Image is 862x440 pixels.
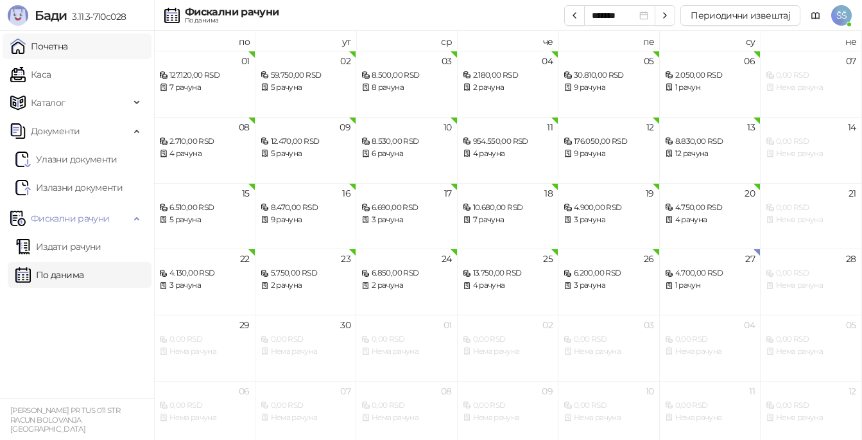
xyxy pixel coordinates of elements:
[665,202,755,214] div: 4.750,00 RSD
[356,315,458,381] td: 2025-10-01
[261,82,351,94] div: 5 рачуна
[154,249,255,315] td: 2025-09-22
[361,346,452,358] div: Нема рачуна
[241,57,250,66] div: 01
[744,321,755,330] div: 04
[361,148,452,160] div: 6 рачуна
[766,400,856,412] div: 0,00 RSD
[35,8,67,23] span: Бади
[665,267,755,279] div: 4.700,00 RSD
[15,175,123,200] a: Излазни документи
[463,333,553,346] div: 0,00 RSD
[361,214,452,226] div: 3 рачуна
[665,82,755,94] div: 1 рачун
[644,57,654,66] div: 05
[356,31,458,51] th: ср
[665,136,755,148] div: 8.830,00 RSD
[749,387,755,396] div: 11
[261,267,351,279] div: 5.750,00 RSD
[10,406,120,434] small: [PERSON_NAME] PR TUS 011 STR RACUN BOLOVANJA [GEOGRAPHIC_DATA]
[441,387,452,396] div: 08
[564,202,654,214] div: 4.900,00 RSD
[239,123,250,132] div: 08
[665,412,755,424] div: Нема рачуна
[665,400,755,412] div: 0,00 RSD
[159,333,250,346] div: 0,00 RSD
[31,90,65,116] span: Каталог
[660,117,761,183] td: 2025-09-13
[644,321,654,330] div: 03
[239,321,250,330] div: 29
[564,69,654,82] div: 30.810,00 RSD
[31,206,109,231] span: Фискални рачуни
[361,202,452,214] div: 6.690,00 RSD
[340,57,350,66] div: 02
[463,69,553,82] div: 2.180,00 RSD
[766,82,856,94] div: Нема рачуна
[846,57,856,66] div: 07
[463,214,553,226] div: 7 рачуна
[442,57,452,66] div: 03
[558,31,660,51] th: пе
[261,333,351,346] div: 0,00 RSD
[745,189,755,198] div: 20
[159,412,250,424] div: Нема рачуна
[15,262,83,288] a: По данима
[463,136,553,148] div: 954.550,00 RSD
[558,183,660,249] td: 2025-09-19
[766,346,856,358] div: Нема рачуна
[159,346,250,358] div: Нема рачуна
[261,400,351,412] div: 0,00 RSD
[356,183,458,249] td: 2025-09-17
[761,117,862,183] td: 2025-09-14
[644,254,654,263] div: 26
[463,346,553,358] div: Нема рачуна
[159,267,250,279] div: 4.130,00 RSD
[766,412,856,424] div: Нема рачуна
[564,82,654,94] div: 9 рачуна
[255,117,357,183] td: 2025-09-09
[361,279,452,292] div: 2 рачуна
[766,148,856,160] div: Нема рачуна
[564,333,654,346] div: 0,00 RSD
[846,254,856,263] div: 28
[646,123,654,132] div: 12
[154,31,255,51] th: по
[564,412,654,424] div: Нема рачуна
[846,321,856,330] div: 05
[463,202,553,214] div: 10.680,00 RSD
[261,136,351,148] div: 12.470,00 RSD
[458,31,559,51] th: че
[10,62,51,87] a: Каса
[340,387,350,396] div: 07
[558,249,660,315] td: 2025-09-26
[261,412,351,424] div: Нема рачуна
[564,400,654,412] div: 0,00 RSD
[255,51,357,117] td: 2025-09-02
[255,31,357,51] th: ут
[458,183,559,249] td: 2025-09-18
[463,279,553,292] div: 4 рачуна
[665,148,755,160] div: 12 рачуна
[356,249,458,315] td: 2025-09-24
[766,136,856,148] div: 0,00 RSD
[255,249,357,315] td: 2025-09-23
[15,146,117,172] a: Ulazni dokumentiУлазни документи
[766,267,856,279] div: 0,00 RSD
[240,254,250,263] div: 22
[159,202,250,214] div: 6.510,00 RSD
[255,315,357,381] td: 2025-09-30
[542,57,553,66] div: 04
[361,333,452,346] div: 0,00 RSD
[361,82,452,94] div: 8 рачуна
[442,254,452,263] div: 24
[444,123,452,132] div: 10
[564,346,654,358] div: Нема рачуна
[564,279,654,292] div: 3 рачуна
[361,267,452,279] div: 6.850,00 RSD
[242,189,250,198] div: 15
[665,333,755,346] div: 0,00 RSD
[15,234,101,260] a: Издати рачуни
[341,254,350,263] div: 23
[646,387,654,396] div: 10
